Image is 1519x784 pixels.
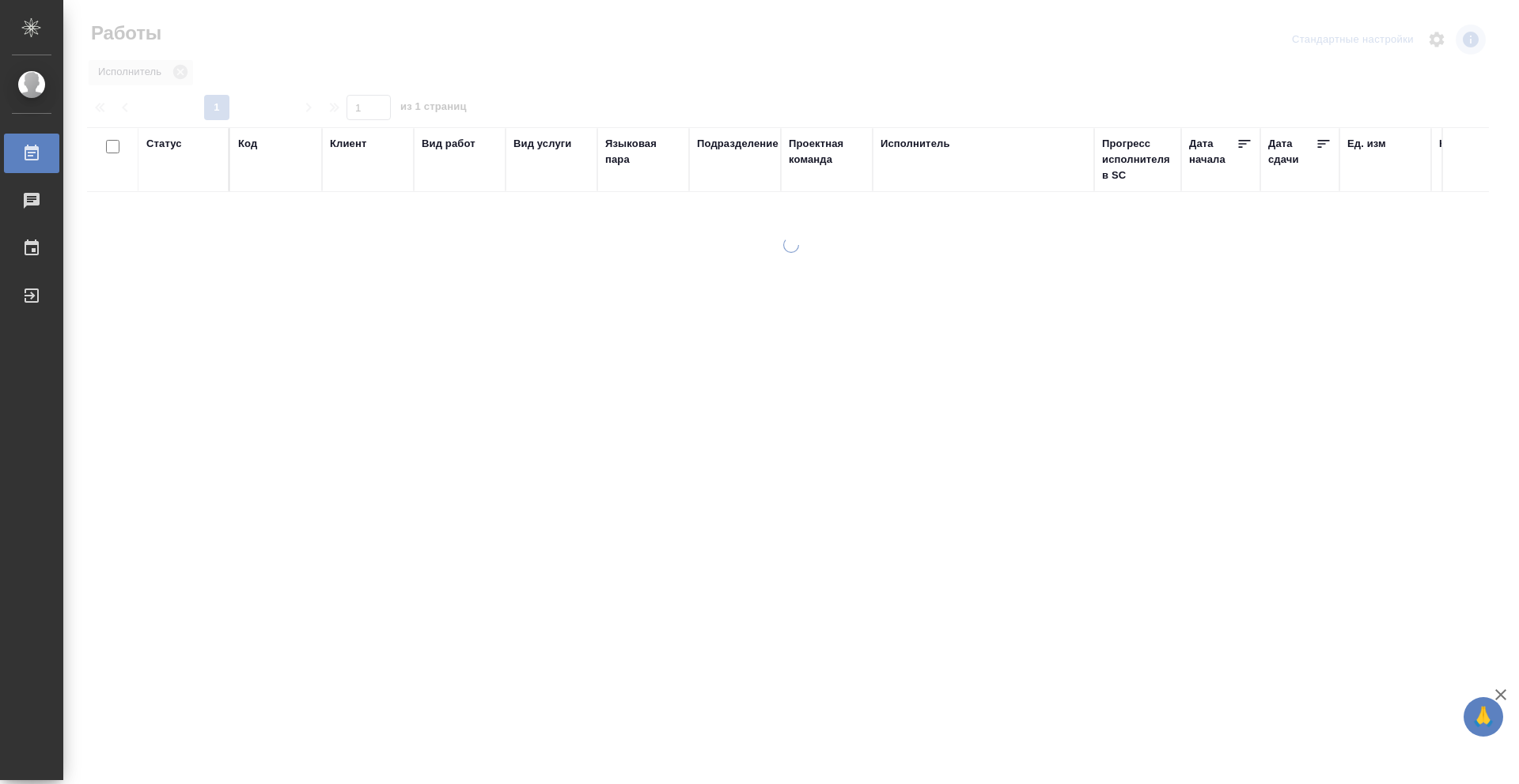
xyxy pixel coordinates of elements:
[605,136,681,168] div: Языковая пара
[1268,136,1316,168] div: Дата сдачи
[513,136,572,152] div: Вид услуги
[146,136,182,152] div: Статус
[1347,136,1386,152] div: Ед. изм
[697,136,778,152] div: Подразделение
[1470,700,1497,733] span: 🙏
[1439,136,1475,152] div: Кол-во
[238,136,257,152] div: Код
[789,136,865,168] div: Проектная команда
[1102,136,1173,183] div: Прогресс исполнителя в SC
[881,136,950,152] div: Исполнитель
[422,136,475,152] div: Вид работ
[1464,697,1503,737] button: 🙏
[330,136,366,152] div: Клиент
[1189,136,1237,168] div: Дата начала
